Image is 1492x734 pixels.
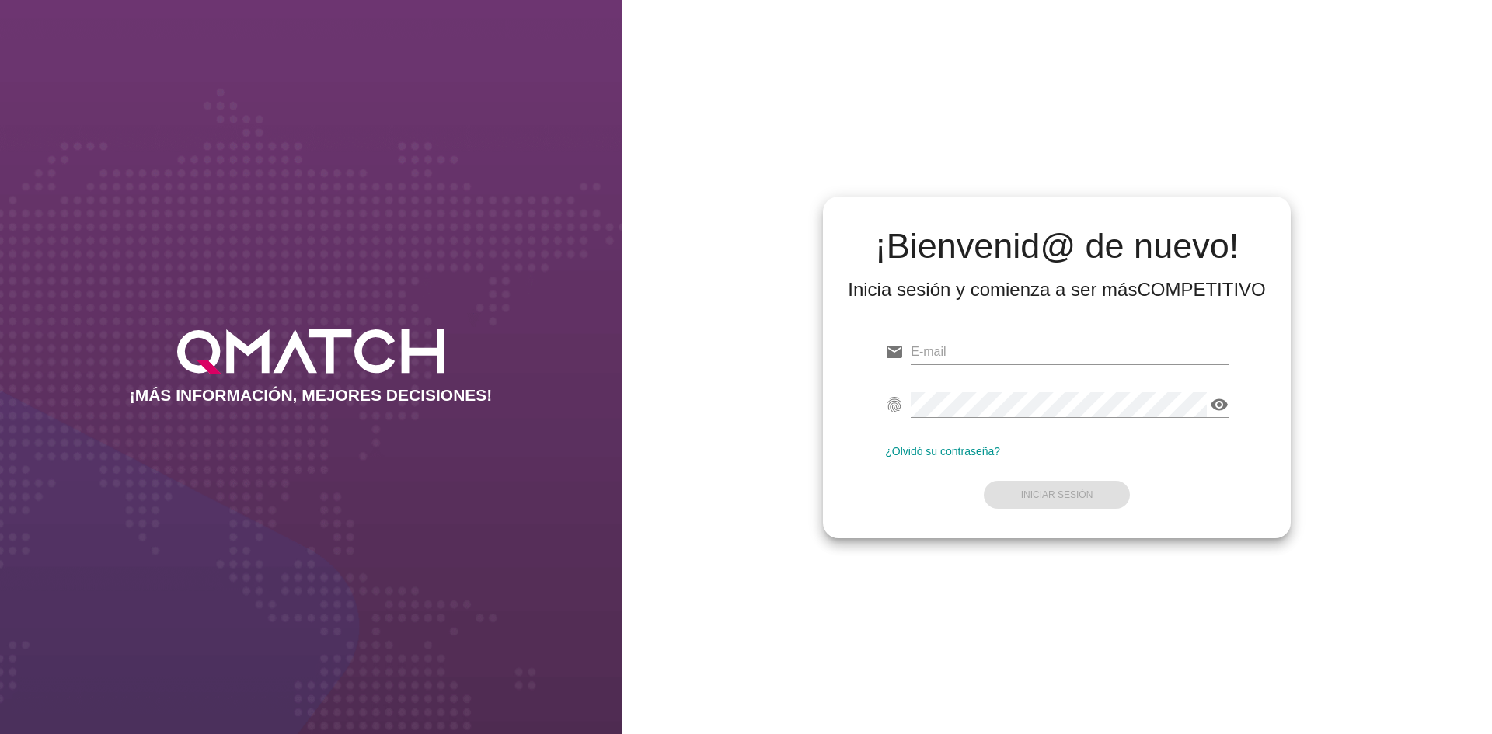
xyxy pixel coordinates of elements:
[130,386,493,405] h2: ¡MÁS INFORMACIÓN, MEJORES DECISIONES!
[848,277,1266,302] div: Inicia sesión y comienza a ser más
[848,228,1266,265] h2: ¡Bienvenid@ de nuevo!
[1137,279,1265,300] strong: COMPETITIVO
[885,395,904,414] i: fingerprint
[911,339,1229,364] input: E-mail
[885,445,1000,457] a: ¿Olvidó su contraseña?
[1210,395,1229,414] i: visibility
[885,343,904,361] i: email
